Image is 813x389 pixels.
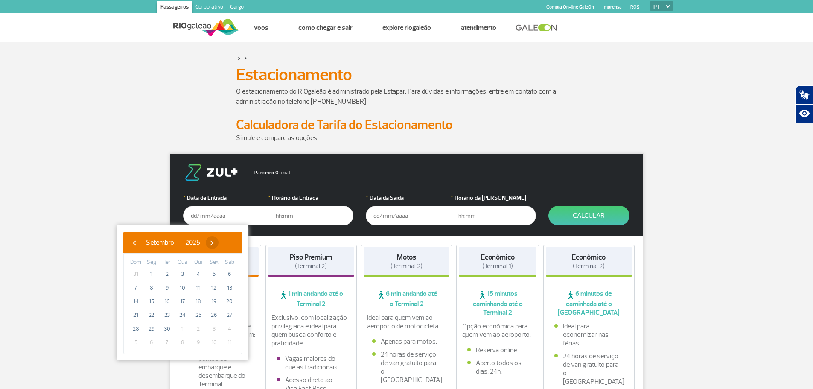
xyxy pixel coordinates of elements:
a: Atendimento [461,23,496,32]
div: Plugin de acessibilidade da Hand Talk. [795,85,813,123]
span: Parceiro Oficial [247,170,291,175]
label: Data da Saída [366,193,451,202]
button: Abrir recursos assistivos. [795,104,813,123]
span: 16 [160,295,174,308]
a: Compra On-line GaleOn [546,4,594,10]
a: RQS [630,4,640,10]
li: Fácil acesso aos pontos de embarque e desembarque do Terminal [190,346,251,389]
span: 7 [160,336,174,349]
button: Abrir tradutor de língua de sinais. [795,85,813,104]
span: (Terminal 2) [295,262,327,270]
span: 10 [176,281,189,295]
span: 15 minutos caminhando até o Terminal 2 [459,290,536,317]
span: 20 [223,295,236,308]
span: 2 [160,267,174,281]
a: Voos [254,23,268,32]
strong: Econômico [481,253,515,262]
bs-datepicker-container: calendar [117,225,248,360]
a: Como chegar e sair [298,23,353,32]
span: 13 [223,281,236,295]
p: Simule e compare as opções. [236,133,577,143]
a: Imprensa [603,4,622,10]
span: 3 [207,322,221,336]
span: (Terminal 2) [390,262,423,270]
span: 4 [192,267,205,281]
h2: Calculadora de Tarifa do Estacionamento [236,117,577,133]
a: Passageiros [157,1,192,15]
span: 22 [145,308,158,322]
span: 4 [223,322,236,336]
span: 17 [176,295,189,308]
a: > [244,53,247,63]
strong: Motos [397,253,416,262]
span: 27 [223,308,236,322]
span: Setembro [146,238,174,247]
span: 1 min andando até o Terminal 2 [268,290,354,308]
p: Opção econômica para quem vem ao aeroporto. [462,322,533,339]
span: (Terminal 1) [482,262,513,270]
span: 11 [223,336,236,349]
strong: Piso Premium [290,253,332,262]
p: Exclusivo, com localização privilegiada e ideal para quem busca conforto e praticidade. [271,313,351,348]
span: 3 [176,267,189,281]
th: weekday [144,258,160,267]
h1: Estacionamento [236,67,577,82]
li: 24 horas de serviço de van gratuito para o [GEOGRAPHIC_DATA] [372,350,441,384]
span: 2 [192,322,205,336]
button: › [206,236,219,249]
span: 8 [145,281,158,295]
span: 1 [176,322,189,336]
input: hh:mm [268,206,353,225]
button: ‹ [128,236,140,249]
span: 8 [176,336,189,349]
a: Cargo [227,1,247,15]
th: weekday [175,258,191,267]
input: dd/mm/aaaa [366,206,451,225]
span: 18 [192,295,205,308]
span: 5 [129,336,143,349]
a: > [238,53,241,63]
span: 23 [160,308,174,322]
span: 25 [192,308,205,322]
li: Apenas para motos. [372,337,441,346]
span: 5 [207,267,221,281]
span: 12 [207,281,221,295]
li: Reserva online [467,346,528,354]
span: 10 [207,336,221,349]
span: 15 [145,295,158,308]
label: Data de Entrada [183,193,268,202]
span: 1 [145,267,158,281]
li: Vagas maiores do que as tradicionais. [277,354,346,371]
span: (Terminal 2) [573,262,605,270]
span: 26 [207,308,221,322]
span: 19 [207,295,221,308]
th: weekday [128,258,144,267]
a: Explore RIOgaleão [382,23,431,32]
th: weekday [206,258,222,267]
span: 29 [145,322,158,336]
img: logo-zul.png [183,164,239,181]
span: 9 [160,281,174,295]
input: hh:mm [451,206,536,225]
span: 11 [192,281,205,295]
label: Horário da [PERSON_NAME] [451,193,536,202]
button: Calcular [548,206,629,225]
label: Horário da Entrada [268,193,353,202]
span: 6 [145,336,158,349]
li: 24 horas de serviço de van gratuito para o [GEOGRAPHIC_DATA] [554,352,624,386]
span: 21 [129,308,143,322]
button: 2025 [180,236,206,249]
span: 6 minutos de caminhada até o [GEOGRAPHIC_DATA] [546,290,632,317]
span: 9 [192,336,205,349]
span: 6 min andando até o Terminal 2 [364,290,450,308]
input: dd/mm/aaaa [183,206,268,225]
span: 30 [160,322,174,336]
bs-datepicker-navigation-view: ​ ​ ​ [128,237,219,246]
span: 2025 [185,238,200,247]
span: 7 [129,281,143,295]
button: Setembro [140,236,180,249]
span: 6 [223,267,236,281]
p: Ideal para quem vem ao aeroporto de motocicleta. [367,313,446,331]
span: 28 [129,322,143,336]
